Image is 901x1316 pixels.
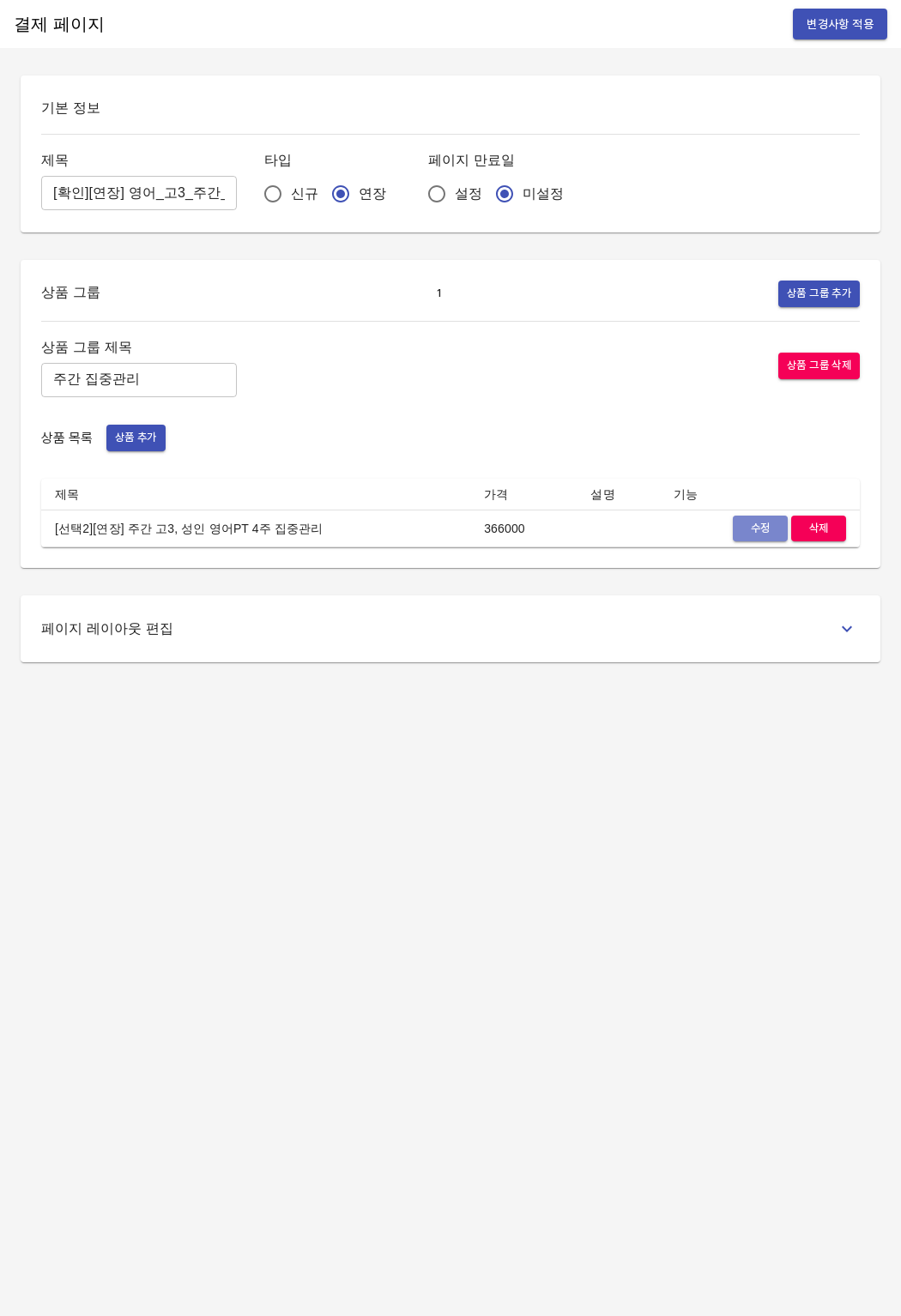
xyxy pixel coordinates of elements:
button: 상품 추가 [106,425,166,451]
span: 미설정 [523,184,564,204]
td: 366000 [470,510,577,547]
button: 삭제 [791,516,846,542]
span: 연장 [359,184,386,204]
span: 삭제 [800,519,838,539]
span: 변경사항 적용 [807,14,874,35]
h6: 결제 페이지 [14,10,105,38]
span: 상품 그룹 삭제 [787,356,851,376]
span: 수정 [741,519,779,539]
h6: 타입 [264,148,401,172]
button: toggle-layout [834,616,860,642]
th: 제목 [41,479,470,510]
button: 상품 그룹 삭제 [778,353,860,379]
span: 1 [426,284,452,304]
span: 상품 그룹 추가 [787,284,851,304]
h6: 기본 정보 [41,96,860,120]
button: 1 [422,281,457,307]
button: 상품 그룹 추가 [778,281,860,307]
span: 설정 [455,184,482,204]
th: 기능 [660,479,860,510]
span: 신규 [291,184,318,204]
h6: 상품 그룹 제목 [41,335,237,359]
button: 변경사항 적용 [793,9,887,40]
div: 페이지 레이아웃 편집toggle-layout [41,616,860,642]
span: 상품 추가 [115,428,157,448]
h6: 상품 그룹 [41,281,100,307]
button: 수정 [733,516,788,542]
td: [선택2][연장] 주간 고3, 성인 영어PT 4주 집중관리 [41,510,470,547]
th: 설명 [577,479,660,510]
h6: 제목 [41,148,237,172]
h6: 페이지 레이아웃 편집 [41,617,174,641]
th: 가격 [470,479,577,510]
span: 상품 목록 [41,430,93,446]
h6: 페이지 만료일 [428,148,578,172]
